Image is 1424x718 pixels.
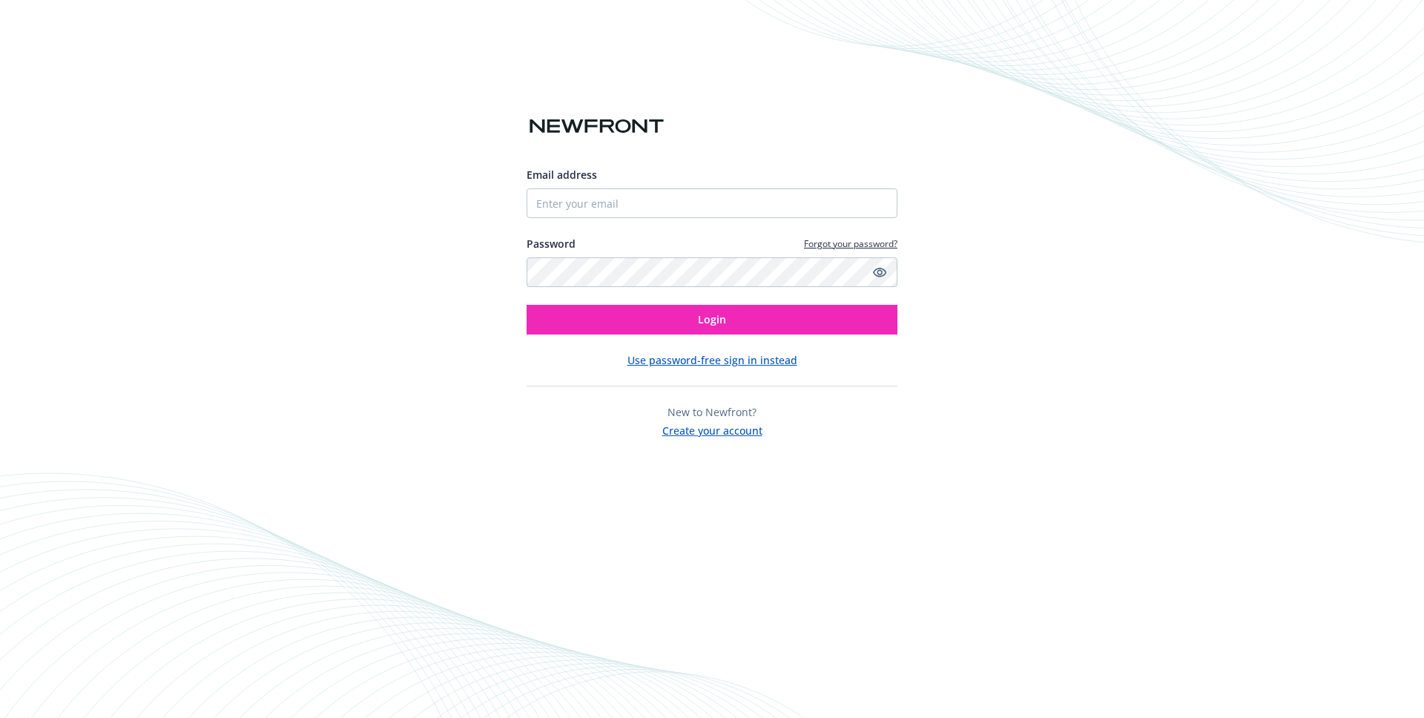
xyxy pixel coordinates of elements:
[527,113,667,139] img: Newfront logo
[527,257,897,287] input: Enter your password
[871,263,889,281] a: Show password
[662,420,762,438] button: Create your account
[527,168,597,182] span: Email address
[804,237,897,250] a: Forgot your password?
[667,405,756,419] span: New to Newfront?
[527,305,897,335] button: Login
[627,352,797,368] button: Use password-free sign in instead
[527,188,897,218] input: Enter your email
[527,236,576,251] label: Password
[698,312,726,326] span: Login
